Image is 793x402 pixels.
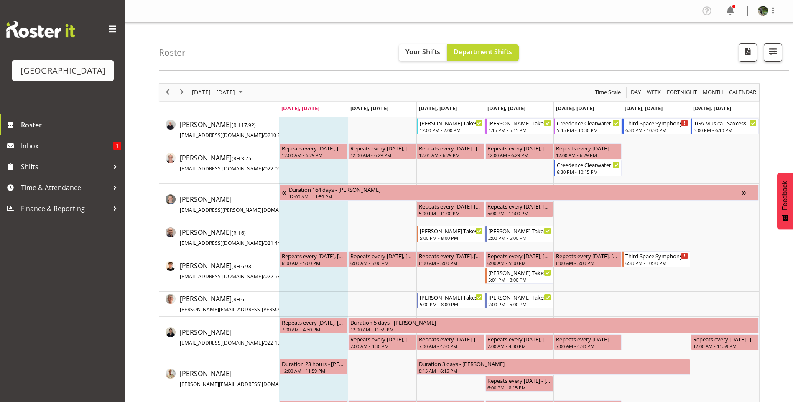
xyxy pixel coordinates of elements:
span: [PERSON_NAME][EMAIL_ADDRESS][DOMAIN_NAME] [180,381,302,388]
div: Repeats every [DATE] - [PERSON_NAME] [693,335,757,343]
div: Creedence Clearwater Collective 2025 [557,160,620,169]
div: Alex Freeman"s event - Third Space Symphony Begin From Saturday, August 23, 2025 at 6:30:00 PM GM... [622,251,690,267]
span: [DATE], [DATE] [625,104,663,112]
div: Amy Duncanson"s event - Repeats every monday, tuesday, wednesday, thursday, friday - Amy Duncanso... [485,334,553,350]
td: Amy Duncanson resource [159,317,279,358]
div: Amy Duncanson"s event - Duration 5 days - Amy Duncanson Begin From Tuesday, August 19, 2025 at 12... [348,318,759,333]
span: ( ) [232,155,253,162]
span: Department Shifts [454,47,512,56]
div: [PERSON_NAME] Takes Flight FOHM shift [488,119,551,127]
div: [GEOGRAPHIC_DATA] [20,64,105,77]
div: Aiddie Carnihan"s event - Creedence Clearwater Collective 2025 Begin From Friday, August 22, 2025... [554,160,622,176]
div: Repeats every [DATE], [DATE], [DATE], [DATE] - [PERSON_NAME] [350,144,414,152]
div: Alex Freeman"s event - Mad Pearce Takes Flight Begin From Thursday, August 21, 2025 at 5:01:00 PM... [485,268,553,284]
div: Aiddie Carnihan"s event - Repeats every monday, tuesday, thursday, friday - Aiddie Carnihan Begin... [348,143,416,159]
span: 022 586 5198 [265,273,296,280]
a: [PERSON_NAME](RH 17.92)[EMAIL_ADDRESS][DOMAIN_NAME]/0210 821 7850 [180,120,299,140]
div: 7:00 AM - 4:30 PM [282,326,345,333]
div: Repeats every [DATE], [DATE], [DATE], [DATE], [DATE] - [PERSON_NAME] [556,335,620,343]
td: Amanda Clark resource [159,292,279,317]
td: Alec Were resource [159,225,279,250]
div: 8:15 AM - 6:15 PM [419,367,688,374]
div: Repeats every [DATE], [DATE], [DATE], [DATE], [DATE] - [PERSON_NAME] [556,252,620,260]
div: 5:01 PM - 8:00 PM [488,276,551,283]
span: 0210 821 7850 [265,132,299,139]
div: Amanda Clark"s event - Mad Pearce Takes Flight Begin From Thursday, August 21, 2025 at 2:00:00 PM... [485,293,553,308]
div: 7:00 AM - 4:30 PM [487,343,551,349]
div: Amy Duncanson"s event - Repeats every monday, tuesday, wednesday, thursday, friday - Amy Duncanso... [280,318,347,333]
div: Ailie Rundle"s event - Repeats every wednesday, thursday - Ailie Rundle Begin From Wednesday, Aug... [417,201,484,217]
span: Month [702,87,724,97]
span: [PERSON_NAME][EMAIL_ADDRESS][PERSON_NAME][PERSON_NAME][DOMAIN_NAME] [180,306,381,313]
a: [PERSON_NAME](RH 6.98)[EMAIL_ADDRESS][DOMAIN_NAME]/022 586 5198 [180,261,296,281]
div: Repeats every [DATE], [DATE], [DATE], [DATE] - [PERSON_NAME] [282,144,345,152]
div: previous period [161,84,175,101]
div: Repeats every [DATE], [DATE], [DATE], [DATE], [DATE] - [PERSON_NAME] [487,252,551,260]
div: next period [175,84,189,101]
div: [PERSON_NAME] Takes Flight [488,226,551,235]
div: Aaron Smart"s event - Mad Pearce Takes Flight. Minder Shift Begin From Wednesday, August 20, 2025... [417,118,484,134]
span: [DATE], [DATE] [556,104,594,112]
span: [PERSON_NAME] [180,261,296,280]
a: [PERSON_NAME][PERSON_NAME][EMAIL_ADDRESS][DOMAIN_NAME] [180,369,336,389]
div: [PERSON_NAME] Takes Flight [488,268,551,277]
div: 12:00 AM - 11:59 PM [693,343,757,349]
div: 2:00 PM - 5:00 PM [488,301,551,308]
span: 022 094 6498 [265,165,296,172]
div: Ailie Rundle"s event - Duration 164 days - Ailie Rundle Begin From Friday, March 21, 2025 at 12:0... [280,185,759,201]
span: [EMAIL_ADDRESS][DOMAIN_NAME] [180,339,263,346]
span: RH 6 [233,229,244,237]
div: Beana Badenhorst"s event - Duration 23 hours - Beana Badenhorst Begin From Monday, August 18, 202... [280,359,347,375]
span: RH 6.98 [233,263,251,270]
span: Day [630,87,642,97]
button: Department Shifts [447,44,519,61]
span: [DATE], [DATE] [281,104,319,112]
div: Repeats every [DATE], [DATE], [DATE], [DATE], [DATE] - [PERSON_NAME] [487,335,551,343]
span: [DATE], [DATE] [487,104,525,112]
div: 6:00 AM - 5:00 PM [419,260,482,266]
div: 5:45 PM - 10:30 PM [557,127,620,133]
button: Filter Shifts [764,43,782,62]
span: ( ) [232,122,256,129]
div: Aaron Smart"s event - Third Space Symphony Begin From Saturday, August 23, 2025 at 6:30:00 PM GMT... [622,118,690,134]
span: / [263,165,265,172]
div: Aaron Smart"s event - Mad Pearce Takes Flight FOHM shift Begin From Thursday, August 21, 2025 at ... [485,118,553,134]
div: Alex Freeman"s event - Repeats every monday, tuesday, wednesday, thursday, friday - Alex Freeman ... [348,251,416,267]
button: Feedback - Show survey [777,173,793,229]
button: Time Scale [594,87,622,97]
span: Roster [21,119,121,131]
div: 5:00 PM - 11:00 PM [487,210,551,216]
div: Beana Badenhorst"s event - Repeats every thursday - Beana Badenhorst Begin From Thursday, August ... [485,376,553,392]
div: 6:00 AM - 5:00 PM [556,260,620,266]
div: Repeats every [DATE], [DATE], [DATE], [DATE] - [PERSON_NAME] [556,144,620,152]
span: 021 443 464 [265,239,293,247]
button: Timeline Day [630,87,643,97]
div: 12:00 AM - 11:59 PM [350,326,757,333]
div: Alex Freeman"s event - Repeats every monday, tuesday, wednesday, thursday, friday - Alex Freeman ... [417,251,484,267]
div: Aiddie Carnihan"s event - Repeats every monday, tuesday, thursday, friday - Aiddie Carnihan Begin... [485,143,553,159]
div: Repeats every [DATE], [DATE] - [PERSON_NAME] [419,202,482,210]
div: 6:00 AM - 5:00 PM [487,260,551,266]
span: Time & Attendance [21,181,109,194]
span: RH 3.75 [233,155,251,162]
span: [DATE], [DATE] [693,104,731,112]
button: Download a PDF of the roster according to the set date range. [739,43,757,62]
a: [PERSON_NAME](RH 6)[PERSON_NAME][EMAIL_ADDRESS][PERSON_NAME][PERSON_NAME][DOMAIN_NAME] [180,294,414,314]
div: Ailie Rundle"s event - Repeats every wednesday, thursday - Ailie Rundle Begin From Thursday, Augu... [485,201,553,217]
div: Repeats every [DATE], [DATE], [DATE], [DATE], [DATE] - [PERSON_NAME] [350,252,414,260]
span: [PERSON_NAME] [180,120,299,139]
div: Aaron Smart"s event - Creedence Clearwater Collective 2025 FOHM shift Begin From Friday, August 2... [554,118,622,134]
span: [EMAIL_ADDRESS][DOMAIN_NAME] [180,132,263,139]
div: Duration 23 hours - [PERSON_NAME] [282,359,345,368]
div: Aiddie Carnihan"s event - Repeats every monday, tuesday, thursday, friday - Aiddie Carnihan Begin... [554,143,622,159]
span: 022 137 6388 [265,339,296,346]
span: [EMAIL_ADDRESS][DOMAIN_NAME] [180,273,263,280]
span: [EMAIL_ADDRESS][PERSON_NAME][DOMAIN_NAME] [180,206,302,214]
span: Inbox [21,140,113,152]
div: Amy Duncanson"s event - Repeats every monday, tuesday, wednesday, thursday, friday - Amy Duncanso... [417,334,484,350]
button: Fortnight [666,87,699,97]
div: Aaron Smart"s event - TGA Musica - Saxcess. Begin From Sunday, August 24, 2025 at 3:00:00 PM GMT+... [691,118,759,134]
div: 12:00 AM - 6:29 PM [487,152,551,158]
div: Duration 5 days - [PERSON_NAME] [350,318,757,326]
td: Aiddie Carnihan resource [159,142,279,184]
